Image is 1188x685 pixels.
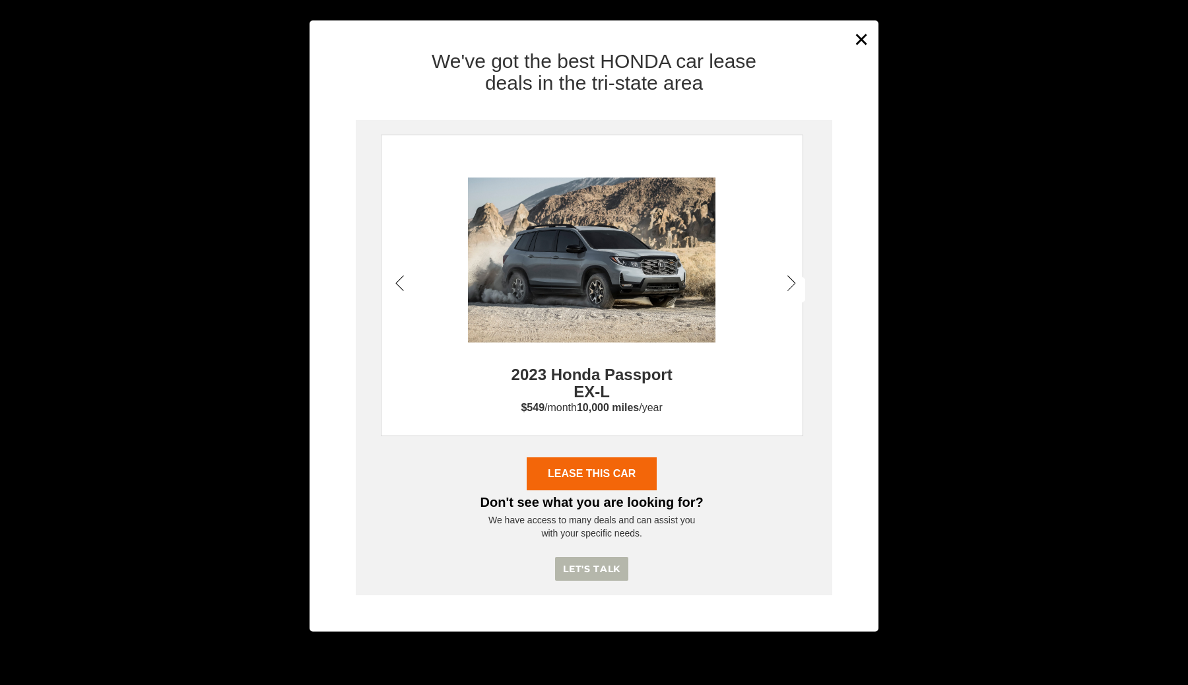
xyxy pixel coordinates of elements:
h2: 2023 Honda Passport EX-L [499,342,685,401]
button: × [852,23,872,55]
a: 2023 Honda Passport EX-L$549/month10,000 miles/year [381,253,803,416]
p: We have access to many deals and can assist you with your specific needs. [381,513,803,540]
h3: Don't see what you are looking for? [381,490,803,513]
button: LET'S TALK [555,557,628,581]
strong: 10,000 miles [577,402,639,413]
img: honda passport ex-l, honda passport trailsport mmp scaled [435,178,748,342]
strong: $549 [521,402,544,413]
p: /month /year [381,401,803,416]
a: LET'S TALK [555,564,628,574]
h2: We've got the best HONDA car lease deals in the tri-state area [319,50,869,94]
a: Lease THIS CAR [527,457,657,490]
